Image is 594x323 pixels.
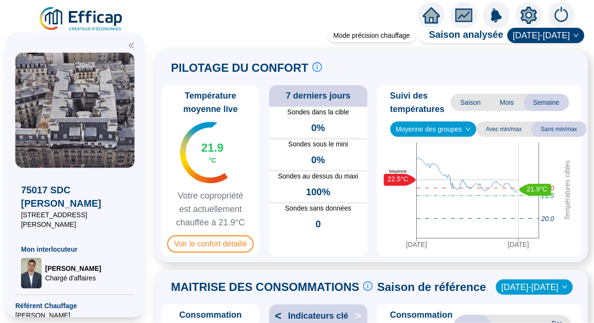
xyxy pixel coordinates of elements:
span: Sondes dans la cible [269,107,367,117]
img: indicateur températures [180,122,228,183]
span: Mois [490,94,524,111]
span: PILOTAGE DU CONFORT [171,60,309,76]
span: Semaine [524,94,569,111]
span: 21.9 [201,140,224,156]
tspan: 20.0 [541,215,554,223]
div: Mode précision chauffage [328,29,416,42]
span: 2024-2025 [513,28,579,43]
span: Mon interlocuteur [21,245,129,254]
span: setting [520,7,538,24]
span: Moyenne des groupes [396,122,471,136]
span: info-circle [363,281,373,291]
span: [STREET_ADDRESS][PERSON_NAME] [21,210,129,229]
span: [PERSON_NAME] [15,311,135,320]
tspan: [DATE] [508,241,529,248]
span: 2023-2024 [502,280,567,294]
span: 75017 SDC [PERSON_NAME] [21,183,129,210]
tspan: [DATE] [406,241,427,248]
text: 22.5°C [388,176,408,183]
span: info-circle [313,62,322,72]
span: [PERSON_NAME] [45,264,101,273]
img: alerts [483,2,510,29]
span: 0% [311,121,325,134]
span: Référent Chauffage [15,301,135,311]
span: 0 [315,217,321,231]
span: Avec min/max [476,122,531,137]
span: down [562,284,568,290]
tspan: 21.5 [541,192,554,200]
span: Saison analysée [420,28,504,43]
img: Chargé d'affaires [21,258,42,289]
span: Indicateurs clé [288,309,348,323]
span: Température moyenne live [165,89,256,116]
text: 21.9°C [527,185,547,193]
span: Sondes au dessus du maxi [269,171,367,181]
span: Saison [451,94,490,111]
span: °C [209,156,216,165]
text: Moyenne [389,169,407,174]
span: Sans min/max [531,122,587,137]
span: Voir le confort détaillé [167,235,254,253]
span: double-left [128,42,135,49]
span: fund [455,7,473,24]
span: Chargé d'affaires [45,273,101,283]
span: 0% [311,153,325,167]
img: alerts [548,2,575,29]
span: home [423,7,440,24]
span: Suivi des températures [390,89,451,116]
span: down [465,126,471,132]
span: MAITRISE DES CONSOMMATIONS [171,279,359,295]
span: 7 derniers jours [286,89,350,102]
tspan: Températures cibles [563,160,571,221]
span: Sondes sous le mini [269,139,367,149]
span: Saison de référence [378,279,486,295]
span: Votre copropriété est actuellement chauffée à 21.9°C [165,189,256,229]
span: down [573,33,579,38]
img: efficap energie logo [38,6,125,33]
span: 100% [306,185,330,199]
span: Sondes sans données [269,203,367,213]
